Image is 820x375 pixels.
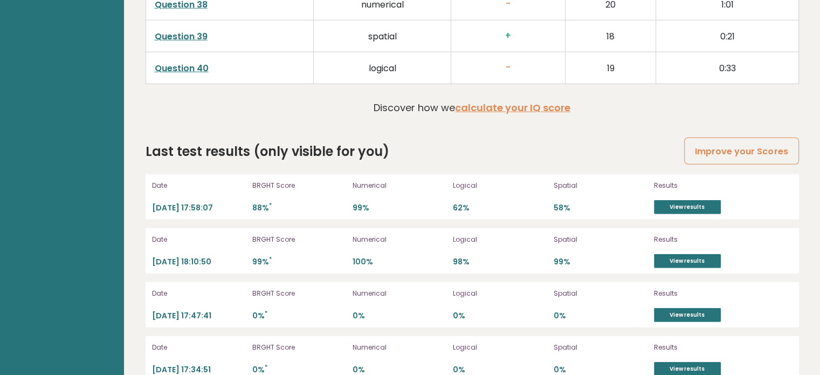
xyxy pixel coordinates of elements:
[460,62,556,73] h3: -
[453,365,547,375] p: 0%
[252,365,346,375] p: 0%
[155,30,208,43] a: Question 39
[453,311,547,321] p: 0%
[453,289,547,298] p: Logical
[152,235,246,244] p: Date
[565,52,656,84] td: 19
[252,181,346,190] p: BRGHT Score
[252,203,346,213] p: 88%
[353,257,446,267] p: 100%
[252,343,346,352] p: BRGHT Score
[460,30,556,42] h3: +
[554,257,647,267] p: 99%
[252,311,346,321] p: 0%
[654,308,721,322] a: View results
[656,20,798,52] td: 0:21
[554,311,647,321] p: 0%
[353,181,446,190] p: Numerical
[654,289,767,298] p: Results
[314,52,451,84] td: logical
[654,235,767,244] p: Results
[353,235,446,244] p: Numerical
[152,365,246,375] p: [DATE] 17:34:51
[353,343,446,352] p: Numerical
[554,365,647,375] p: 0%
[152,289,246,298] p: Date
[654,181,767,190] p: Results
[152,343,246,352] p: Date
[252,257,346,267] p: 99%
[152,181,246,190] p: Date
[453,235,547,244] p: Logical
[554,289,647,298] p: Spatial
[554,343,647,352] p: Spatial
[453,257,547,267] p: 98%
[252,289,346,298] p: BRGHT Score
[353,365,446,375] p: 0%
[353,203,446,213] p: 99%
[146,142,389,161] h2: Last test results (only visible for you)
[155,62,209,74] a: Question 40
[353,311,446,321] p: 0%
[314,20,451,52] td: spatial
[554,203,647,213] p: 58%
[455,101,570,114] a: calculate your IQ score
[554,181,647,190] p: Spatial
[453,181,547,190] p: Logical
[152,203,246,213] p: [DATE] 17:58:07
[654,200,721,214] a: View results
[453,203,547,213] p: 62%
[656,52,798,84] td: 0:33
[252,235,346,244] p: BRGHT Score
[684,138,798,165] a: Improve your Scores
[374,100,570,115] p: Discover how we
[353,289,446,298] p: Numerical
[654,343,767,352] p: Results
[453,343,547,352] p: Logical
[152,257,246,267] p: [DATE] 18:10:50
[654,254,721,268] a: View results
[152,311,246,321] p: [DATE] 17:47:41
[565,20,656,52] td: 18
[554,235,647,244] p: Spatial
